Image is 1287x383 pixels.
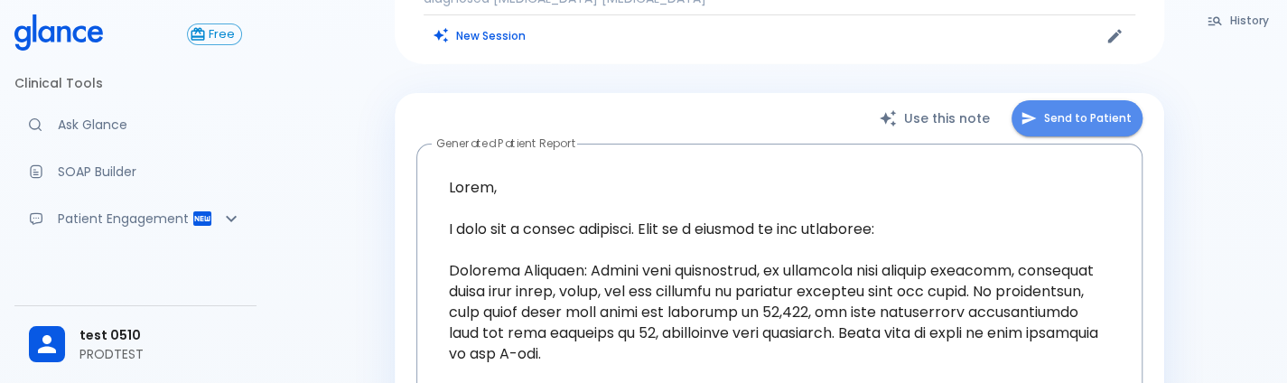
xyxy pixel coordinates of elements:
button: Send to Patient [1012,100,1142,137]
button: Clears all inputs and results. [424,23,536,49]
span: Free [202,28,241,42]
div: test 0510PRODTEST [14,313,256,376]
p: Patient Engagement [58,210,191,228]
button: Free [187,23,242,45]
button: Edit [1101,23,1128,50]
label: Generated Patient Report [436,135,576,151]
p: PRODTEST [79,345,242,363]
div: Patient Reports & Referrals [14,199,256,238]
button: Use this note [861,100,1012,137]
p: SOAP Builder [58,163,242,181]
a: Moramiz: Find ICD10AM codes instantly [14,105,256,145]
span: test 0510 [79,326,242,345]
a: Advanced note-taking [14,246,256,285]
a: Docugen: Compose a clinical documentation in seconds [14,152,256,191]
li: Clinical Tools [14,61,256,105]
button: History [1198,7,1280,33]
p: Ask Glance [58,116,242,134]
a: Click to view or change your subscription [187,23,256,45]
